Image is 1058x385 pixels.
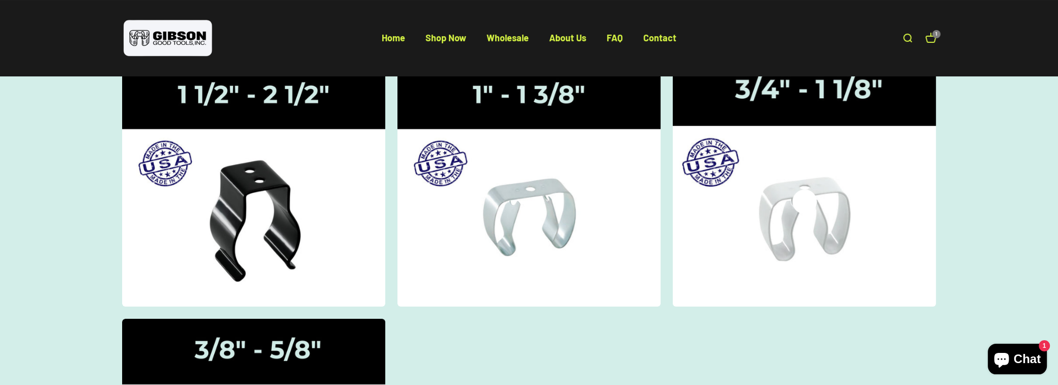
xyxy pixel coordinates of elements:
[607,32,623,43] a: FAQ
[487,32,529,43] a: Wholesale
[549,32,586,43] a: About Us
[643,32,676,43] a: Contact
[932,30,940,38] cart-count: 1
[382,32,405,43] a: Home
[665,56,944,314] img: Gripper Clips | 3/4" - 1 1/8"
[985,344,1050,377] inbox-online-store-chat: Shopify online store chat
[397,64,661,307] img: Gripper Clips | 1" - 1 3/8"
[122,64,385,307] img: Gibson gripper clips one and a half inch to two and a half inches
[425,32,466,43] a: Shop Now
[673,64,936,307] a: Gripper Clips | 3/4" - 1 1/8"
